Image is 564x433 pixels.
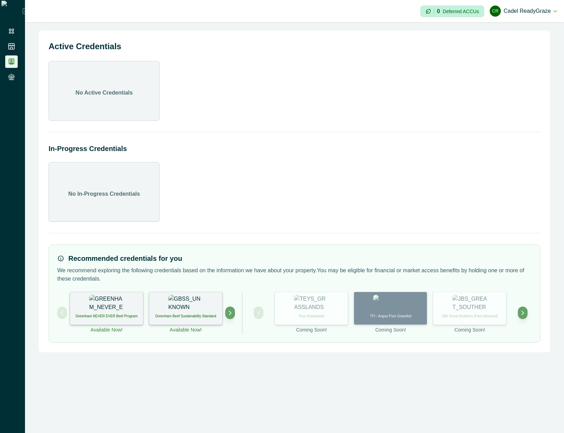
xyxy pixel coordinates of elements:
[168,295,203,312] img: GBSS_UNKNOWN certification logo
[76,89,133,97] p: No Active Credentials
[76,313,138,319] p: Greenham NEVER EVER Beef Program
[437,9,440,14] p: 0
[443,9,479,14] p: Deferred ACCUs
[294,295,329,312] img: TEYS_GRASSLANDS certification logo
[49,40,540,53] h2: Active Credentials
[373,295,408,312] img: TFI_ANGUS_PURE_GRASSFED certification logo
[225,307,235,319] button: Next project
[1,1,23,21] img: Logo
[375,326,406,334] p: Coming Soon!
[68,190,140,198] p: No In-Progress Credentials
[254,307,263,319] button: Previous project
[296,326,327,334] p: Coming Soon!
[442,313,498,319] p: JBS Great Southern (Farm Assured)
[155,313,216,319] p: Greenham Beef Sustainability Standard
[49,143,540,154] h2: In-Progress Credentials
[370,313,411,319] p: TFI - Angus Pure Grassfed
[89,295,124,312] img: GREENHAM_NEVER_EVER certification logo
[454,326,485,334] p: Coming Soon!
[518,307,528,319] button: Next project
[170,326,202,334] p: Available Now!
[68,253,182,264] h3: Recommended credentials for you
[299,313,325,319] p: Teys Grasslands
[91,326,123,334] p: Available Now!
[490,3,557,19] button: Cadel ReadyGrazeCadel ReadyGraze
[57,307,67,319] button: Previous project
[57,266,532,283] p: We recommend exploring the following credentials based on the information we have about your prop...
[452,295,487,312] img: JBS_GREAT_SOUTHERN certification logo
